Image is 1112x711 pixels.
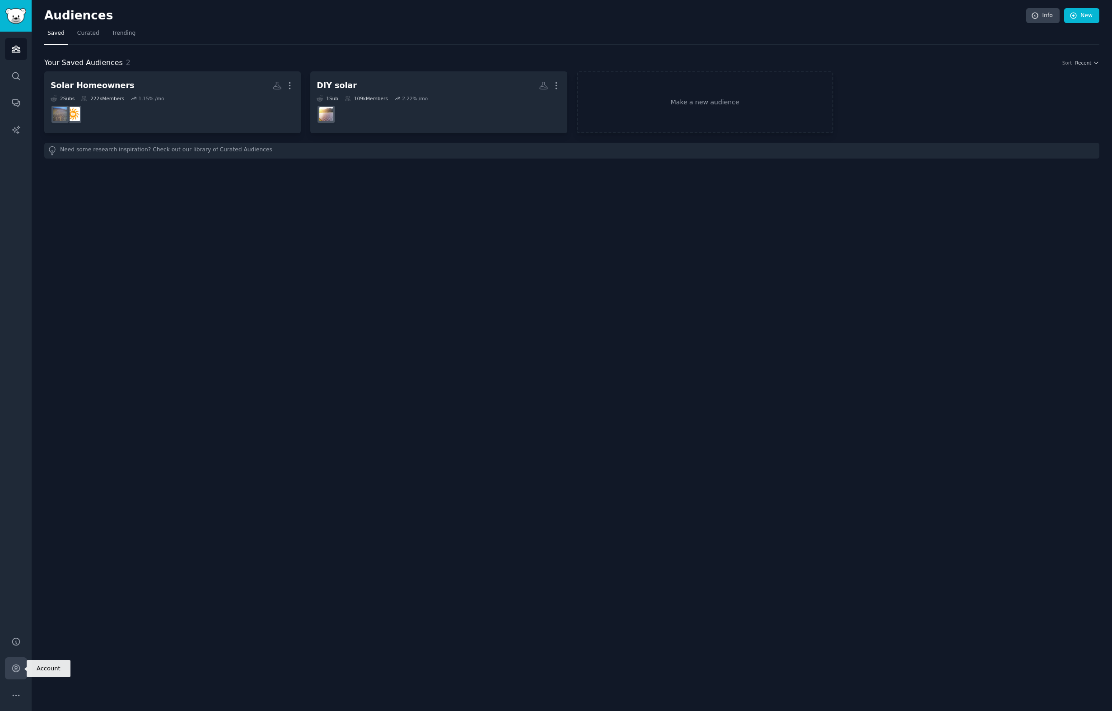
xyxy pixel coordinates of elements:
div: 1.15 % /mo [138,95,164,102]
a: Info [1026,8,1060,23]
div: 2 Sub s [51,95,75,102]
span: Recent [1075,60,1091,66]
img: solar [53,107,67,121]
div: 1 Sub [317,95,338,102]
span: Your Saved Audiences [44,57,123,69]
a: Curated Audiences [220,146,272,155]
a: Make a new audience [577,71,833,133]
a: DIY solar1Sub109kMembers2.22% /moSolarDIY [310,71,567,133]
span: Curated [77,29,99,37]
div: Sort [1062,60,1072,66]
a: Trending [109,26,139,45]
img: SolarDIY [319,107,333,121]
div: 222k Members [81,95,124,102]
a: New [1064,8,1099,23]
span: Trending [112,29,135,37]
button: Recent [1075,60,1099,66]
a: Curated [74,26,103,45]
div: Need some research inspiration? Check out our library of [44,143,1099,159]
div: 109k Members [345,95,388,102]
a: Saved [44,26,68,45]
span: 2 [126,58,131,67]
div: Solar Homeowners [51,80,135,91]
img: solarenergy [66,107,80,121]
a: Solar Homeowners2Subs222kMembers1.15% /mosolarenergysolar [44,71,301,133]
h2: Audiences [44,9,1026,23]
div: 2.22 % /mo [402,95,428,102]
span: Saved [47,29,65,37]
img: GummySearch logo [5,8,26,24]
div: DIY solar [317,80,357,91]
